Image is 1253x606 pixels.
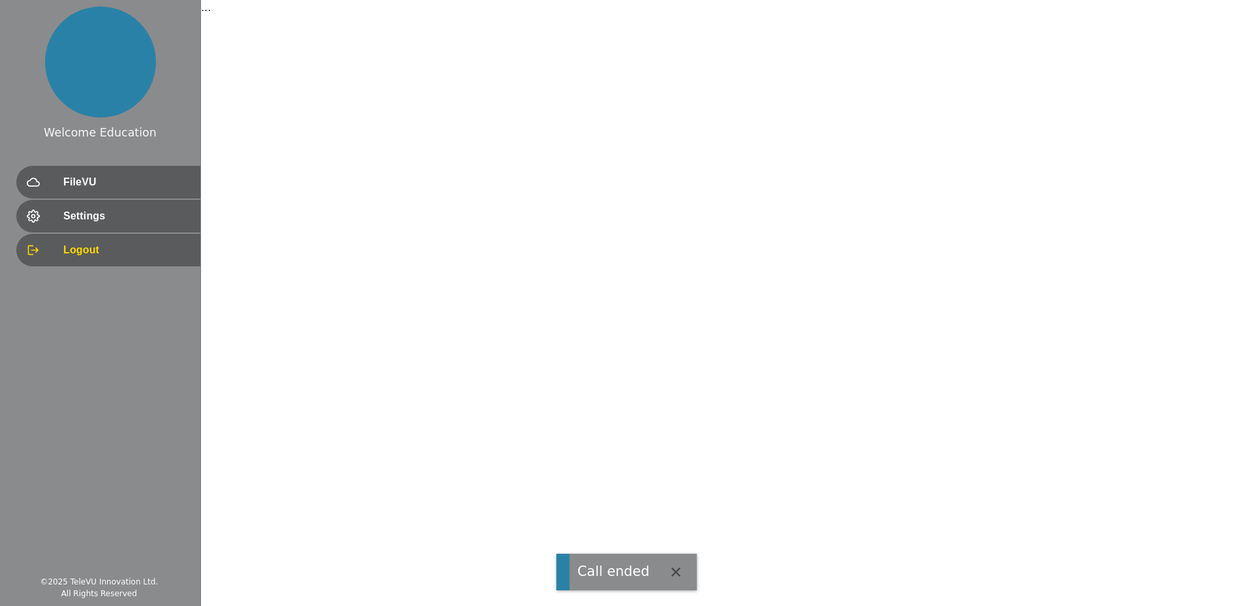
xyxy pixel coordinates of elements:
div: Logout [16,234,200,266]
span: Logout [63,242,190,258]
div: Welcome Education [44,124,157,141]
div: Settings [16,200,200,232]
div: FileVU [16,166,200,199]
div: © 2025 TeleVU Innovation Ltd. [40,576,158,588]
span: Settings [63,208,190,224]
div: Call ended [578,562,650,582]
span: FileVU [63,174,190,190]
div: All Rights Reserved [61,588,137,599]
img: profile.png [45,7,156,118]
